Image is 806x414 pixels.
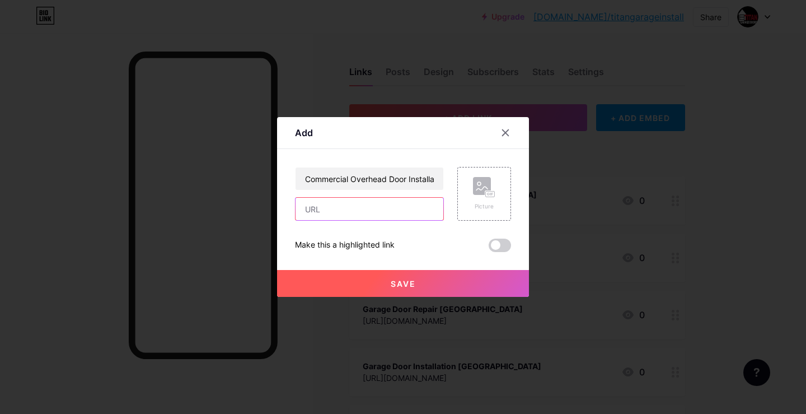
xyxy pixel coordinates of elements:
div: Picture [473,202,495,211]
button: Save [277,270,529,297]
input: URL [296,198,443,220]
div: Make this a highlighted link [295,239,395,252]
input: Title [296,168,443,190]
div: Add [295,126,313,139]
span: Save [391,279,416,289]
